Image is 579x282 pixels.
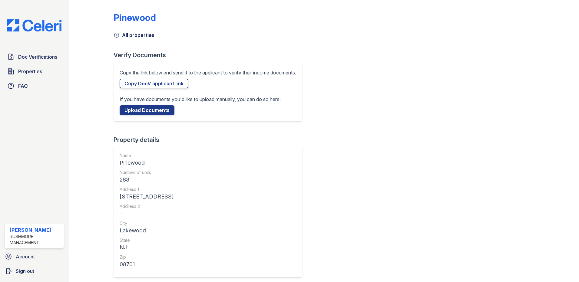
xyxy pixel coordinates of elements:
[120,209,174,218] div: -
[114,51,307,59] div: Verify Documents
[114,136,307,144] div: Property details
[120,175,174,184] div: 283
[16,267,34,275] span: Sign out
[5,51,64,63] a: Doc Verifications
[120,237,174,243] div: State
[10,234,61,246] div: Rushmore Management
[16,253,35,260] span: Account
[120,220,174,226] div: City
[18,53,57,61] span: Doc Verifications
[18,68,42,75] span: Properties
[120,260,174,269] div: 08701
[2,19,66,31] img: CE_Logo_Blue-a8612792a0a2168367f1c8372b55b34899dd931a85d93a1a3d3e32e68fde9ad4.png
[120,169,174,175] div: Number of units
[2,265,66,277] a: Sign out
[114,31,154,39] a: All properties
[120,243,174,252] div: NJ
[120,105,174,115] a: Upload Documents
[5,65,64,77] a: Properties
[120,159,174,167] div: Pinewood
[10,226,61,234] div: [PERSON_NAME]
[120,226,174,235] div: Lakewood
[120,96,281,103] p: If you have documents you'd like to upload manually, you can do so here.
[5,80,64,92] a: FAQ
[114,12,156,23] div: Pinewood
[120,79,188,88] a: Copy DocV applicant link
[120,69,296,76] p: Copy the link below and send it to the applicant to verify their income documents.
[120,192,174,201] div: [STREET_ADDRESS]
[18,82,28,90] span: FAQ
[2,251,66,263] a: Account
[120,186,174,192] div: Address 1
[120,203,174,209] div: Address 2
[120,152,174,159] div: Name
[120,254,174,260] div: Zip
